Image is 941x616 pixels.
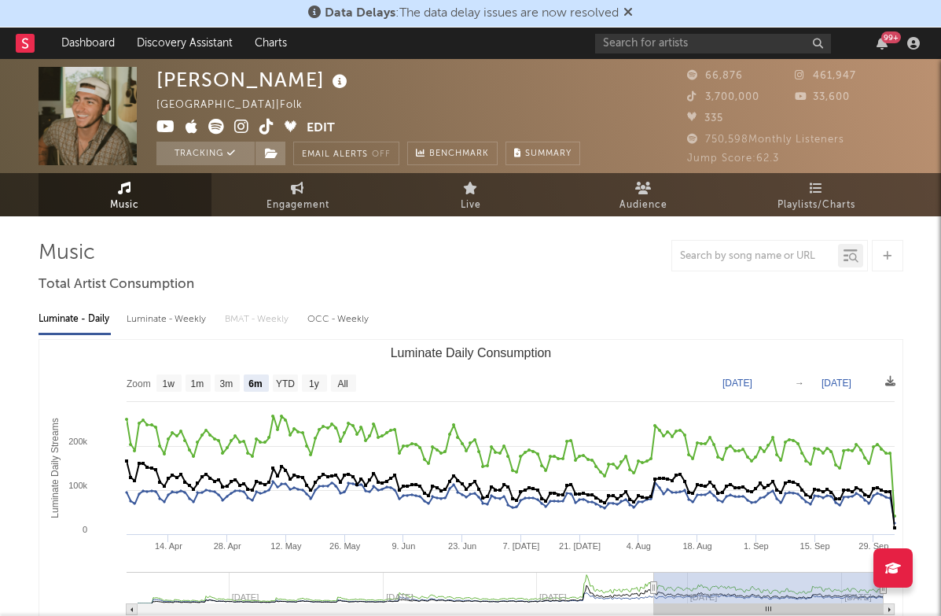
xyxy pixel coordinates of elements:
text: 29. Sep [858,541,888,551]
text: 4. Aug [626,541,650,551]
a: Playlists/Charts [730,173,903,216]
text: 18. Aug [682,541,711,551]
input: Search for artists [595,34,831,53]
text: 28. Apr [213,541,241,551]
span: Benchmark [429,145,489,164]
button: Tracking [156,142,255,165]
button: Email AlertsOff [293,142,399,165]
span: Music [110,196,139,215]
text: → [795,378,804,389]
a: Live [384,173,557,216]
text: 23. Jun [448,541,476,551]
text: 0 [82,525,86,534]
a: Dashboard [50,28,126,59]
text: 9. Jun [391,541,415,551]
a: Charts [244,28,298,59]
text: 1w [162,378,175,389]
input: Search by song name or URL [672,250,838,263]
span: Engagement [266,196,329,215]
text: 26. May [329,541,361,551]
span: Total Artist Consumption [39,275,194,294]
span: 66,876 [687,71,743,81]
text: 12. May [270,541,302,551]
text: 6m [248,378,262,389]
span: Jump Score: 62.3 [687,153,779,164]
text: Luminate Daily Consumption [390,346,551,360]
text: 14. Apr [154,541,182,551]
span: Playlists/Charts [777,196,855,215]
text: 3m [219,378,233,389]
span: : The data delay issues are now resolved [325,7,619,20]
text: 15. Sep [799,541,829,551]
text: 1. Sep [743,541,768,551]
a: Music [39,173,211,216]
span: 335 [687,113,723,124]
span: 33,600 [795,92,850,102]
div: [GEOGRAPHIC_DATA] | Folk [156,96,321,115]
text: 1m [190,378,204,389]
em: Off [372,150,391,159]
a: Engagement [211,173,384,216]
text: 200k [68,437,87,446]
div: Luminate - Daily [39,306,111,333]
a: Benchmark [407,142,498,165]
div: OCC - Weekly [307,306,370,333]
a: Discovery Assistant [126,28,244,59]
span: 3,700,000 [687,92,759,102]
text: Zoom [127,378,151,389]
button: Summary [505,142,580,165]
text: 100k [68,481,87,490]
text: YTD [275,378,294,389]
div: Luminate - Weekly [127,306,209,333]
div: 99 + [881,31,901,43]
div: [PERSON_NAME] [156,67,351,93]
text: 21. [DATE] [559,541,601,551]
span: Data Delays [325,7,395,20]
text: [DATE] [822,378,851,389]
button: Edit [307,119,335,138]
text: Luminate Daily Streams [49,418,60,518]
span: Dismiss [623,7,633,20]
span: Audience [619,196,667,215]
span: 750,598 Monthly Listeners [687,135,844,145]
span: Summary [525,149,572,158]
text: 7. [DATE] [502,541,539,551]
span: 461,947 [795,71,856,81]
span: Live [461,196,481,215]
text: All [337,378,347,389]
a: Audience [557,173,730,216]
text: [DATE] [722,378,752,389]
button: 99+ [877,37,888,50]
text: 1y [309,378,319,389]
